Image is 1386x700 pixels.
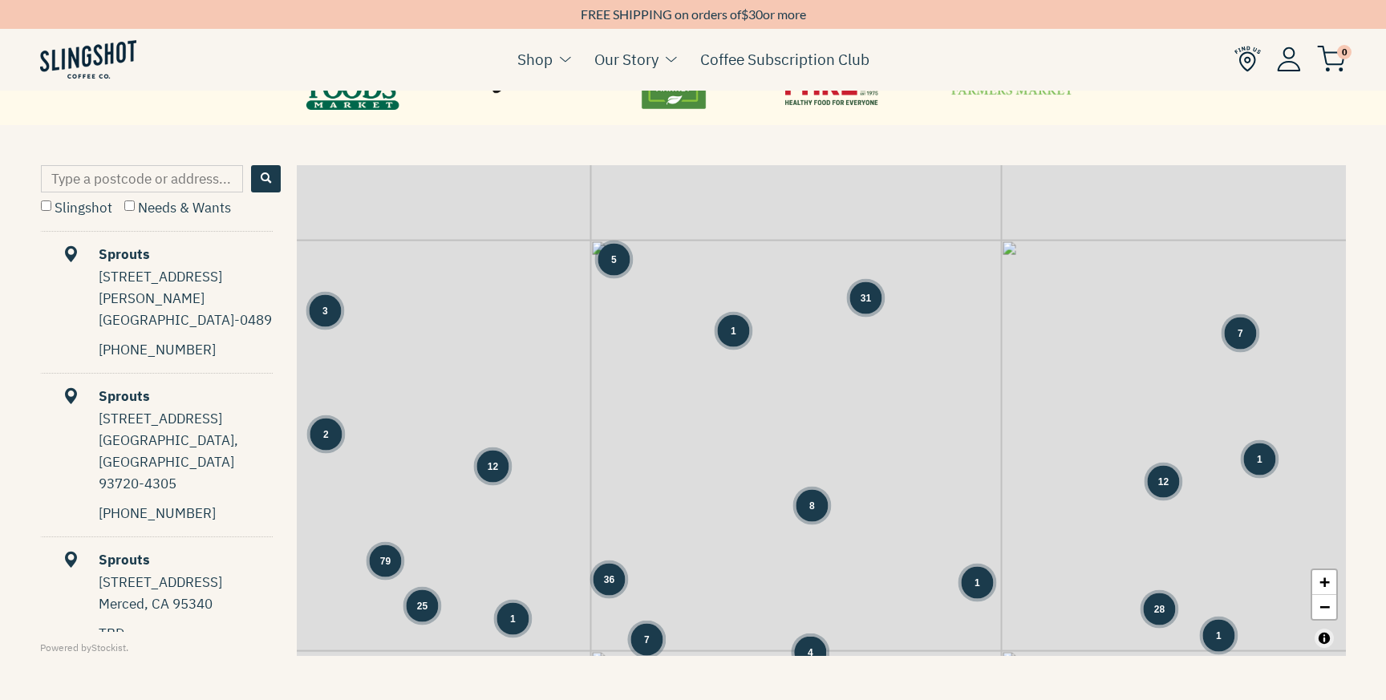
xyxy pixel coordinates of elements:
span: 1 [731,323,736,338]
div: Sprouts [43,549,273,571]
input: Slingshot [41,200,51,211]
span: 30 [748,6,763,22]
button: Search [251,165,281,192]
span: 7 [1238,326,1243,340]
div: Merced, CA 95340 [99,593,273,615]
a: Shop [517,47,553,71]
div: Group of 1 locations [961,566,993,598]
span: 12 [1158,474,1169,488]
div: Group of 12 locations [476,450,509,482]
div: Group of 7 locations [630,623,663,655]
div: Group of 79 locations [369,544,401,577]
div: Map [297,165,1346,656]
div: Group of 1 locations [496,602,529,634]
span: 3 [322,303,328,318]
span: $ [741,6,748,22]
div: Group of 5 locations [598,243,630,275]
div: Group of 31 locations [849,281,881,314]
div: Group of 7 locations [1224,317,1256,349]
a: 0 [1317,49,1346,68]
div: Group of 12 locations [1147,465,1179,497]
span: 0 [1337,45,1352,59]
span: 36 [604,572,614,586]
span: 28 [1154,601,1165,616]
div: Sprouts [43,386,273,407]
span: 31 [861,290,871,305]
div: Group of 3 locations [309,294,341,326]
div: Group of 1 locations [717,314,749,346]
span: 1 [975,575,980,589]
input: Needs & Wants [124,200,135,211]
span: 79 [380,553,391,568]
div: [STREET_ADDRESS] [99,408,273,430]
span: 2 [323,427,329,441]
span: 1 [1216,628,1222,642]
div: Group of 25 locations [406,589,438,621]
span: 8 [809,498,815,512]
div: Group of 28 locations [1143,593,1175,625]
a: Zoom out [1312,595,1336,619]
div: Powered by . [40,640,281,655]
img: Account [1277,47,1301,71]
a: [PHONE_NUMBER] [99,341,216,358]
a: Stockist Store Locator software (This link will open in a new tab) [91,641,126,653]
div: [GEOGRAPHIC_DATA], [GEOGRAPHIC_DATA] 93720-4305 [99,430,273,496]
button: Toggle attribution [1315,629,1334,648]
a: Zoom in [1312,570,1336,595]
label: Needs & Wants [124,199,231,216]
a: Our Story [594,47,659,71]
img: Find Us [1234,46,1261,72]
a: Coffee Subscription Club [700,47,869,71]
div: [STREET_ADDRESS][PERSON_NAME] [99,266,273,310]
span: 12 [488,459,498,473]
span: 5 [611,252,617,266]
div: [GEOGRAPHIC_DATA]-0489 [99,310,273,331]
input: Type a postcode or address... [41,165,243,192]
a: [PHONE_NUMBER] [99,504,216,522]
span: 7 [644,632,650,646]
div: Group of 8 locations [796,489,828,521]
div: [STREET_ADDRESS] [99,572,273,593]
div: Group of 4 locations [794,636,826,668]
div: Group of 36 locations [593,563,625,595]
div: Group of 1 locations [1202,619,1234,651]
a: TBD [99,625,124,642]
div: Sprouts [43,244,273,265]
span: 4 [808,645,813,659]
span: 1 [1257,451,1262,466]
span: 25 [417,598,428,613]
img: cart [1317,46,1346,72]
div: Group of 1 locations [1243,443,1275,475]
label: Slingshot [41,199,112,216]
div: Group of 2 locations [310,418,342,450]
span: 1 [510,611,516,625]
